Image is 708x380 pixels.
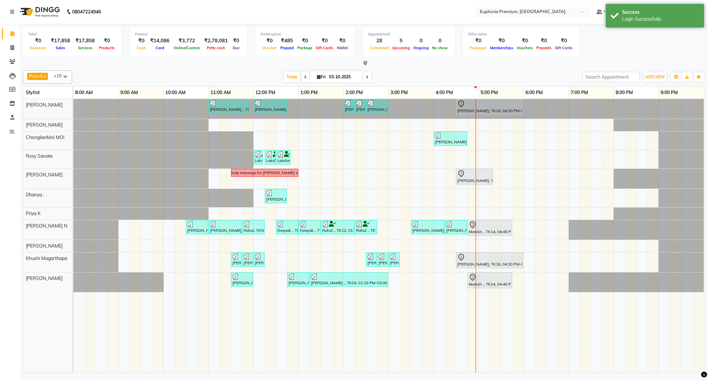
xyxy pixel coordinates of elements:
[254,100,286,112] div: [PERSON_NAME], TK03, 12:00 PM-12:45 PM, EEP-HAIR CUT (Senior Stylist) with hairwash MEN
[457,100,522,114] div: [PERSON_NAME], TK16, 04:30 PM-06:00 PM, EP-Pedipure [PERSON_NAME]
[296,46,314,50] span: Package
[164,88,187,97] a: 10:00 AM
[265,190,286,202] div: [PERSON_NAME] ., TK06, 12:15 PM-12:45 PM, EP-Foot Massage (30 Mins)
[644,72,666,82] button: ADD NEW
[29,73,43,79] span: Priya K
[261,37,278,45] div: ₹0
[488,46,515,50] span: Memberships
[367,100,387,112] div: [PERSON_NAME] ., TK13, 02:30 PM-03:00 PM, EP-Bouncy Curls/Special Finger Curls (No wash) M
[535,46,553,50] span: Prepaids
[335,46,349,50] span: Wallet
[254,88,277,97] a: 12:00 PM
[344,100,354,112] div: [PERSON_NAME] ., TK13, 02:00 PM-02:15 PM, EP-Shampoo (Wella)
[261,31,349,37] div: Redemption
[54,73,67,78] span: +10
[76,46,94,50] span: Services
[355,100,365,112] div: [PERSON_NAME] ., TK13, 02:15 PM-02:30 PM, EP-Conditioning (Wella)
[26,243,63,249] span: [PERSON_NAME]
[26,172,63,178] span: [PERSON_NAME]
[412,46,430,50] span: Ongoing
[154,46,166,50] span: Card
[389,253,399,266] div: [PERSON_NAME] ., TK13, 03:00 PM-03:15 PM, EP-Upperlip Threading
[296,37,314,45] div: ₹0
[202,37,230,45] div: ₹2,78,081
[390,37,412,45] div: 5
[322,221,354,233] div: Rahul ., TK12, 01:30 PM-02:15 PM, EEP-HAIR CUT (Senior Stylist) with hairwash MEN
[72,3,101,21] b: 08047224946
[209,100,248,112] div: [PERSON_NAME] ., TK06, 11:00 AM-11:55 AM, EP-Derma infusion treatment Pedi
[310,273,387,286] div: [PERSON_NAME] ., TK04, 01:15 PM-03:00 PM, EP-Global Highlights
[26,192,44,198] span: Dhanya .
[430,46,449,50] span: No show
[569,88,590,97] a: 7:00 PM
[355,221,376,233] div: Rahul ., TK12, 02:15 PM-02:45 PM, EP-[PERSON_NAME] Trim/Design MEN
[277,151,290,164] div: Lakshmi ., TK01, 12:30 PM-12:50 PM, EP-Chin / Neck Intimate
[54,46,67,50] span: Sales
[659,88,679,97] a: 9:00 PM
[412,37,430,45] div: 0
[367,253,376,266] div: [PERSON_NAME] ., TK13, 02:30 PM-02:45 PM, EP-Eyebrows Threading
[26,223,67,229] span: [PERSON_NAME] N
[389,88,409,97] a: 3:00 PM
[28,46,48,50] span: Expenses
[614,88,635,97] a: 8:00 PM
[445,221,466,233] div: [PERSON_NAME], TK11, 04:15 PM-04:45 PM, EP-[PERSON_NAME] Trim/Design MEN
[314,37,335,45] div: ₹0
[232,253,241,266] div: [PERSON_NAME] ., TK04, 11:30 AM-11:45 AM, EP-Under Arms Intimate
[368,31,449,37] div: Appointment
[48,37,73,45] div: ₹17,858
[254,253,264,266] div: [PERSON_NAME] ., TK04, 12:00 PM-12:15 PM, EP-Full Legs Cream Wax
[73,88,94,97] a: 8:00 AM
[230,170,300,176] div: Body massage for [PERSON_NAME] sir
[26,153,53,159] span: Rosy Sanate
[26,255,67,261] span: Khushi Magarthapa
[468,221,511,235] div: Manish ., TK14, 04:45 PM-05:45 PM, EEP-HAIR CUT (Senior Stylist) with hairwash MEN
[390,46,412,50] span: Upcoming
[645,74,665,79] span: ADD NEW
[412,221,444,233] div: [PERSON_NAME], TK11, 03:30 PM-04:15 PM, EEP-HAIR CUT (Senior Stylist) with hairwash MEN
[232,273,252,286] div: [PERSON_NAME] ., TK09, 11:30 AM-12:00 PM, EEP-HAIR CUT (Senior Stylist) with hairwash MEN
[135,37,147,45] div: ₹0
[26,210,41,216] span: Priya K
[299,221,320,233] div: Deepak ., TK10, 01:00 PM-01:30 PM, EP-[PERSON_NAME] Trim/Design MEN
[457,170,492,184] div: [PERSON_NAME], TK16, 04:30 PM-05:20 PM, EP-Head, Neck & Shoulder (35 Mins) w/o Hairwash
[622,9,699,16] div: Success
[135,46,147,50] span: Cash
[231,46,241,50] span: Due
[243,253,252,266] div: [PERSON_NAME] ., TK04, 11:45 AM-12:00 PM, EP-Full Arms Cream Wax
[344,88,364,97] a: 2:00 PM
[209,88,232,97] a: 11:00 AM
[515,37,535,45] div: ₹0
[378,253,387,266] div: [PERSON_NAME] ., TK13, 02:45 PM-03:00 PM, EP-Chin / Neck Threading
[26,122,63,128] span: [PERSON_NAME]
[468,37,488,45] div: ₹0
[434,88,455,97] a: 4:00 PM
[284,72,300,82] span: Today
[535,37,553,45] div: ₹0
[479,88,500,97] a: 5:00 PM
[265,151,275,164] div: Lakshmi ., TK01, 12:15 PM-12:30 PM, EP-Upperlip Intimate
[279,46,295,50] span: Prepaid
[327,72,360,82] input: 2025-10-03
[26,134,65,140] span: ChonglianMoi MOI
[314,46,335,50] span: Gift Cards
[288,273,309,286] div: [PERSON_NAME] ., TK07, 12:45 PM-01:15 PM, EP-[PERSON_NAME] Trim/Design MEN
[468,273,511,287] div: Manish ., TK14, 04:45 PM-05:45 PM, EEP-Kid Cut (Below 8 Yrs) BOY
[28,37,48,45] div: ₹0
[299,88,319,97] a: 1:00 PM
[172,46,202,50] span: Online/Custom
[119,88,140,97] a: 9:00 AM
[26,102,63,108] span: [PERSON_NAME]
[26,90,40,95] span: Stylist
[28,31,116,37] div: Total
[261,46,278,50] span: Voucher
[368,46,390,50] span: Completed
[368,37,390,45] div: 28
[17,3,62,21] img: logo
[457,253,522,267] div: [PERSON_NAME], TK16, 04:30 PM-06:00 PM, EP-Pedipure [PERSON_NAME]
[277,221,298,233] div: Deepak ., TK10, 12:30 PM-01:00 PM, EEP-HAIR CUT (Senior Stylist) with hairwash MEN
[524,88,544,97] a: 6:00 PM
[205,46,227,50] span: Petty cash
[43,73,46,79] a: x
[315,74,327,79] span: Fri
